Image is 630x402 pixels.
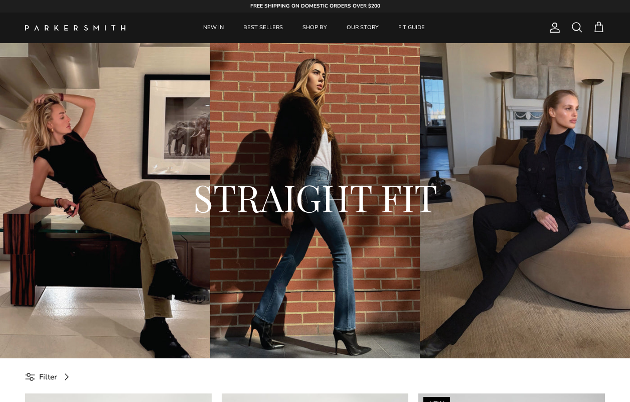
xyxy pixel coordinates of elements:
a: FIT GUIDE [389,13,434,43]
div: Primary [149,13,479,43]
a: NEW IN [194,13,233,43]
a: OUR STORY [338,13,388,43]
a: Filter [25,366,76,388]
a: Account [545,22,561,34]
img: Parker Smith [25,25,125,31]
span: Filter [39,371,57,383]
a: BEST SELLERS [234,13,292,43]
h2: STRAIGHT FIT [55,173,575,221]
strong: FREE SHIPPING ON DOMESTIC ORDERS OVER $200 [250,3,380,10]
a: SHOP BY [293,13,336,43]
